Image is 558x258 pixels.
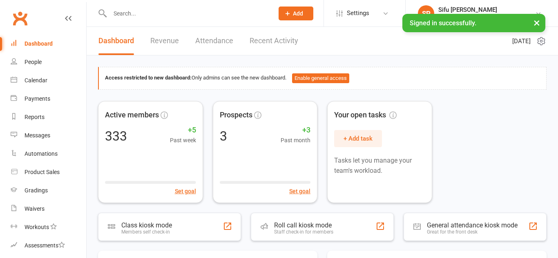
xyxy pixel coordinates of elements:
div: Sifu [PERSON_NAME] [438,6,535,13]
div: Roll call kiosk mode [274,221,333,229]
button: Set goal [175,187,196,196]
div: Workouts [25,224,49,230]
div: People [25,59,42,65]
span: +3 [281,124,310,136]
a: Gradings [11,181,86,200]
span: Signed in successfully. [410,19,476,27]
button: × [529,14,544,31]
a: Reports [11,108,86,126]
div: Staff check-in for members [274,229,333,235]
a: Workouts [11,218,86,236]
a: Calendar [11,71,86,90]
p: Tasks let you manage your team's workload. [334,155,425,176]
div: Gradings [25,187,48,194]
div: 333 [105,130,127,143]
a: Attendance [195,27,233,55]
span: Add [293,10,303,17]
button: Set goal [289,187,310,196]
a: Revenue [150,27,179,55]
a: Dashboard [11,35,86,53]
a: Clubworx [10,8,30,29]
div: General attendance kiosk mode [427,221,518,229]
div: Payments [25,95,50,102]
strong: Access restricted to new dashboard: [105,75,192,81]
div: Waivers [25,205,45,212]
div: Head Academy Kung Fu South Pty Ltd [438,13,535,21]
a: Messages [11,126,86,145]
div: Assessments [25,242,65,249]
a: People [11,53,86,71]
a: Recent Activity [250,27,298,55]
span: Past month [281,136,310,145]
a: Payments [11,90,86,108]
button: Add [279,7,313,20]
span: Past week [170,136,196,145]
div: Automations [25,150,58,157]
div: Dashboard [25,40,53,47]
button: + Add task [334,130,382,147]
span: [DATE] [512,36,531,46]
a: Waivers [11,200,86,218]
span: +5 [170,124,196,136]
a: Assessments [11,236,86,255]
div: Great for the front desk [427,229,518,235]
div: 3 [220,130,227,143]
button: Enable general access [292,73,349,83]
div: Class kiosk mode [121,221,172,229]
input: Search... [107,8,268,19]
div: Messages [25,132,50,139]
div: Members self check-in [121,229,172,235]
span: Active members [105,109,159,121]
div: Calendar [25,77,47,84]
div: Reports [25,114,45,120]
div: Only admins can see the new dashboard. [105,73,540,83]
div: Product Sales [25,169,60,175]
a: Dashboard [98,27,134,55]
a: Automations [11,145,86,163]
span: Settings [347,4,369,22]
span: Prospects [220,109,252,121]
a: Product Sales [11,163,86,181]
span: Your open tasks [334,109,397,121]
div: SP [418,5,434,22]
